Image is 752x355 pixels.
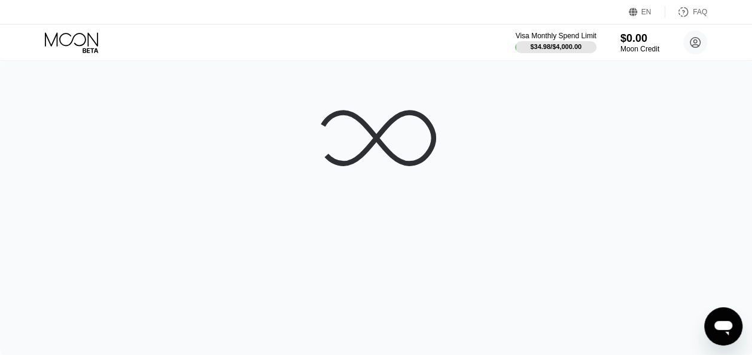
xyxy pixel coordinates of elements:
div: Visa Monthly Spend Limit$34.98/$4,000.00 [515,32,596,53]
div: EN [629,6,665,18]
iframe: Button to launch messaging window [704,307,742,345]
div: Moon Credit [620,45,659,53]
div: FAQ [693,8,707,16]
div: Visa Monthly Spend Limit [515,32,596,40]
div: $34.98 / $4,000.00 [530,43,581,50]
div: EN [641,8,651,16]
div: $0.00Moon Credit [620,32,659,53]
div: $0.00 [620,32,659,45]
div: FAQ [665,6,707,18]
